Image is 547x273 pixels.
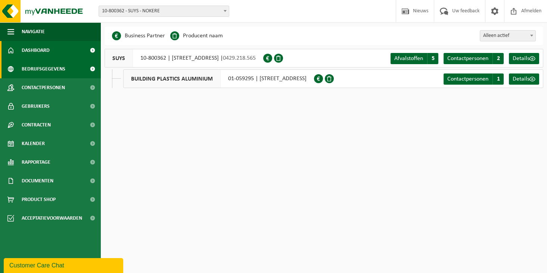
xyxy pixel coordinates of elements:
[509,73,539,85] a: Details
[444,73,504,85] a: Contactpersonen 1
[22,209,82,228] span: Acceptatievoorwaarden
[22,97,50,116] span: Gebruikers
[223,55,256,61] span: 0429.218.565
[124,70,221,88] span: BUILDING PLASTICS ALUMINIUM
[480,30,536,41] span: Alleen actief
[492,73,504,85] span: 1
[444,53,504,64] a: Contactpersonen 2
[99,6,229,17] span: 10-800362 - SUYS - NOKERE
[22,22,45,41] span: Navigatie
[22,153,50,172] span: Rapportage
[22,134,45,153] span: Kalender
[170,30,223,41] li: Producent naam
[22,172,53,190] span: Documenten
[480,31,535,41] span: Alleen actief
[492,53,504,64] span: 2
[105,49,133,67] span: SUYS
[447,76,488,82] span: Contactpersonen
[427,53,438,64] span: 5
[99,6,229,16] span: 10-800362 - SUYS - NOKERE
[22,190,56,209] span: Product Shop
[22,78,65,97] span: Contactpersonen
[513,76,529,82] span: Details
[391,53,438,64] a: Afvalstoffen 5
[105,49,263,68] div: 10-800362 | [STREET_ADDRESS] |
[22,116,51,134] span: Contracten
[509,53,539,64] a: Details
[447,56,488,62] span: Contactpersonen
[513,56,529,62] span: Details
[112,30,165,41] li: Business Partner
[22,41,50,60] span: Dashboard
[22,60,65,78] span: Bedrijfsgegevens
[394,56,423,62] span: Afvalstoffen
[123,69,314,88] div: 01-059295 | [STREET_ADDRESS]
[4,257,125,273] iframe: chat widget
